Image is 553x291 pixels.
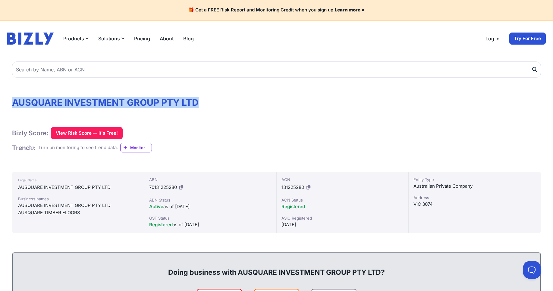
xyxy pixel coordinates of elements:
a: Monitor [120,143,152,152]
div: [DATE] [281,221,404,228]
div: GST Status [149,215,272,221]
div: ABN [149,177,272,183]
div: ABN Status [149,197,272,203]
button: Products [63,35,89,42]
div: AUSQUARE INVESTMENT GROUP PTY LTD [18,202,138,209]
span: Monitor [130,145,152,151]
button: Solutions [98,35,124,42]
h1: AUSQUARE INVESTMENT GROUP PTY LTD [12,97,541,108]
div: Business names [18,196,138,202]
div: ASIC Registered [281,215,404,221]
span: 131225280 [281,184,304,190]
h1: Trend : [12,144,36,152]
h4: 🎁 Get a FREE Risk Report and Monitoring Credit when you sign up. [7,7,546,13]
a: Learn more » [335,7,365,13]
div: Australian Private Company [413,183,536,190]
span: Active [149,204,163,209]
iframe: Toggle Customer Support [523,261,541,279]
h1: Bizly Score: [12,129,49,137]
span: 70131225280 [149,184,177,190]
a: Pricing [134,35,150,42]
button: View Risk Score — It's Free! [51,127,123,139]
div: Entity Type [413,177,536,183]
div: Address [413,195,536,201]
a: Try For Free [509,33,546,45]
div: AUSQUARE TIMBER FLOORS [18,209,138,216]
span: Registered [149,222,173,227]
div: Legal Name [18,177,138,184]
div: as of [DATE] [149,203,272,210]
input: Search by Name, ABN or ACN [12,61,541,78]
a: Blog [183,35,194,42]
span: Registered [281,204,305,209]
div: as of [DATE] [149,221,272,228]
div: Doing business with AUSQUARE INVESTMENT GROUP PTY LTD? [19,258,534,277]
div: ACN Status [281,197,404,203]
div: Turn on monitoring to see trend data. [38,144,118,151]
div: AUSQUARE INVESTMENT GROUP PTY LTD [18,184,138,191]
a: Log in [485,35,500,42]
div: ACN [281,177,404,183]
a: About [160,35,174,42]
div: VIC 3074 [413,201,536,208]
